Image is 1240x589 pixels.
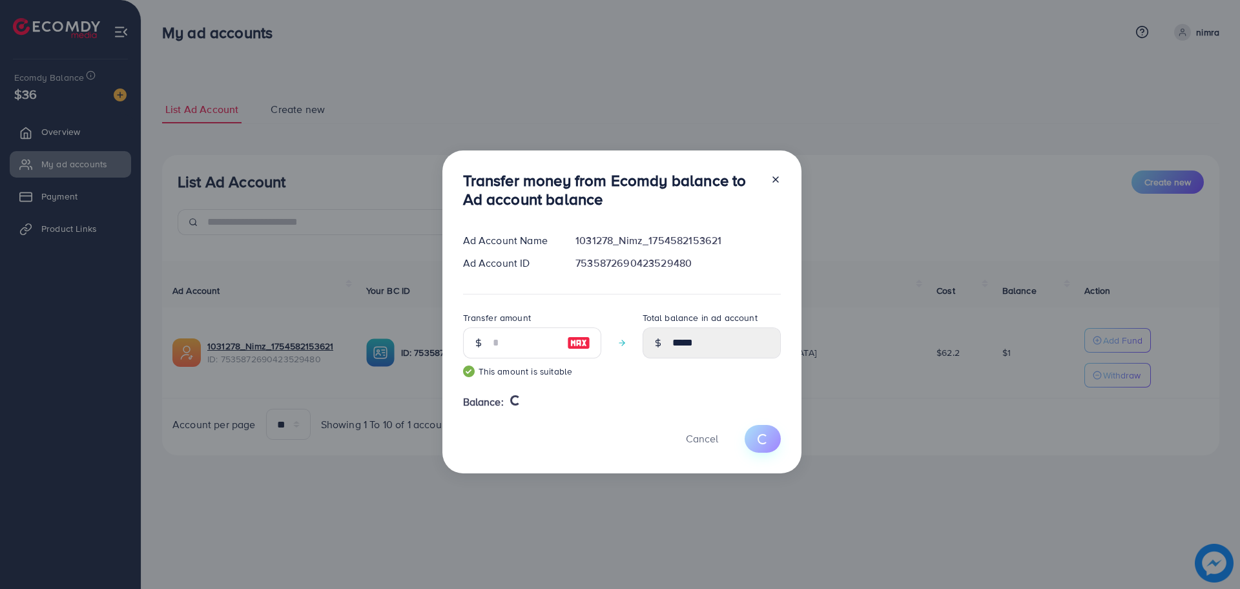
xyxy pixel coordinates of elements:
[463,171,760,209] h3: Transfer money from Ecomdy balance to Ad account balance
[463,311,531,324] label: Transfer amount
[463,366,475,377] img: guide
[463,365,601,378] small: This amount is suitable
[686,431,718,446] span: Cancel
[453,233,566,248] div: Ad Account Name
[463,395,504,409] span: Balance:
[643,311,758,324] label: Total balance in ad account
[453,256,566,271] div: Ad Account ID
[565,233,790,248] div: 1031278_Nimz_1754582153621
[567,335,590,351] img: image
[670,425,734,453] button: Cancel
[565,256,790,271] div: 7535872690423529480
